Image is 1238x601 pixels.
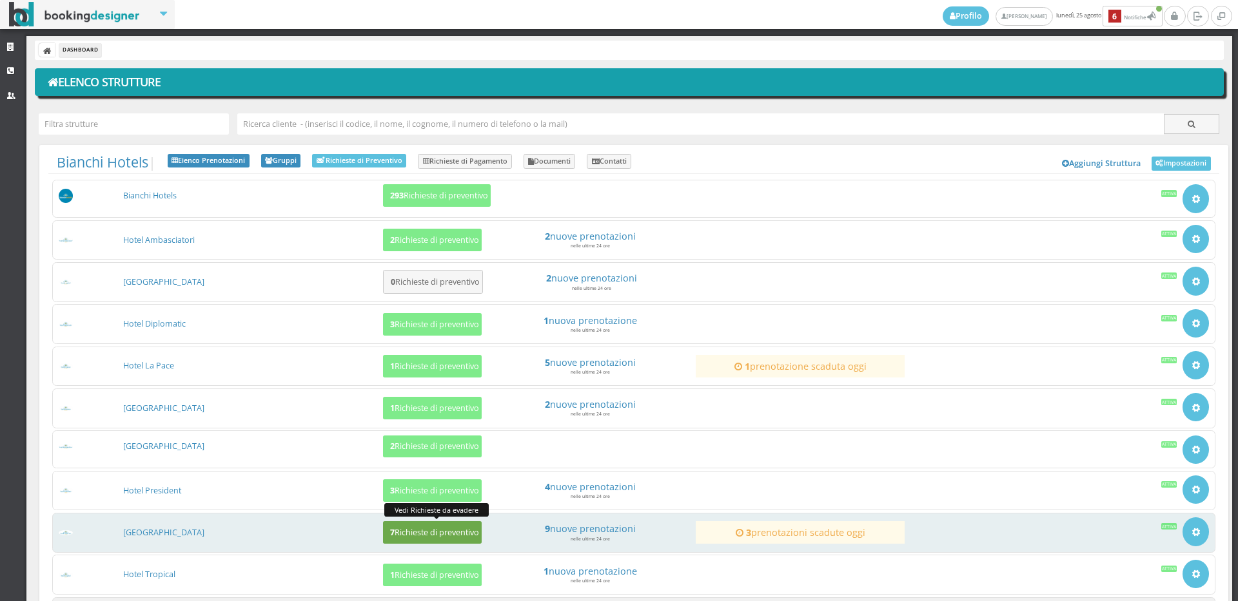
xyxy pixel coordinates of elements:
[1161,190,1177,196] div: Attiva
[123,318,186,329] a: Hotel Diplomatic
[386,320,479,329] h5: Richieste di preventivo
[57,153,148,171] a: Bianchi Hotels
[1161,523,1177,529] div: Attiva
[702,361,899,372] a: 1prenotazione scaduta oggi
[123,276,204,287] a: [GEOGRAPHIC_DATA]
[390,569,395,580] b: 1
[383,270,483,294] button: 0Richieste di preventivo
[391,276,395,287] b: 0
[390,485,395,496] b: 3
[943,6,989,26] a: Profilo
[383,435,482,458] button: 2Richieste di preventivo
[383,521,482,544] button: 7Richieste di preventivo
[1161,566,1177,572] div: Attiva
[59,189,74,204] img: 56a3b5230dfa11eeb8a602419b1953d8_max100.png
[390,234,395,245] b: 2
[943,6,1164,26] span: lunedì, 25 agosto
[386,528,479,537] h5: Richieste di preventivo
[1108,10,1121,23] b: 6
[386,361,479,371] h5: Richieste di preventivo
[386,403,479,413] h5: Richieste di preventivo
[387,277,480,287] h5: Richieste di preventivo
[383,355,482,377] button: 1Richieste di preventivo
[383,564,482,586] button: 1Richieste di preventivo
[59,488,74,493] img: da2a24d07d3611ed9c9d0608f5526cb6_max100.png
[123,234,195,245] a: Hotel Ambasciatori
[59,237,74,243] img: a22403af7d3611ed9c9d0608f5526cb6_max100.png
[384,503,489,516] div: Vedi Richieste da evadere
[491,481,689,492] a: 4nuove prenotazioni
[383,229,482,251] button: 2Richieste di preventivo
[123,190,177,201] a: Bianchi Hotels
[386,570,479,580] h5: Richieste di preventivo
[493,272,690,283] a: 2nuove prenotazioni
[123,527,204,538] a: [GEOGRAPHIC_DATA]
[123,485,181,496] a: Hotel President
[544,314,549,327] strong: 1
[491,357,689,368] a: 5nuove prenotazioni
[59,43,101,57] li: Dashboard
[491,399,689,410] h4: nuove prenotazioni
[1161,357,1177,363] div: Attiva
[383,184,491,207] button: 293Richieste di preventivo
[383,397,482,419] button: 1Richieste di preventivo
[491,523,689,534] a: 9nuove prenotazioni
[386,235,479,245] h5: Richieste di preventivo
[59,572,74,578] img: f1a57c167d3611ed9c9d0608f5526cb6_max100.png
[491,315,689,326] a: 1nuova prenotazione
[544,565,549,577] strong: 1
[59,321,74,327] img: baa77dbb7d3611ed9c9d0608f5526cb6_max100.png
[571,578,610,584] small: nelle ultime 24 ore
[123,360,174,371] a: Hotel La Pace
[491,357,689,368] h4: nuove prenotazioni
[44,72,1215,93] h1: Elenco Strutture
[1161,315,1177,321] div: Attiva
[571,327,610,333] small: nelle ultime 24 ore
[546,272,551,284] strong: 2
[59,363,74,369] img: c3084f9b7d3611ed9c9d0608f5526cb6_max100.png
[545,230,550,242] strong: 2
[9,2,140,27] img: BookingDesigner.com
[383,479,482,502] button: 3Richieste di preventivo
[1161,441,1177,448] div: Attiva
[572,285,611,291] small: nelle ultime 24 ore
[123,441,204,452] a: [GEOGRAPHIC_DATA]
[702,527,899,538] a: 3prenotazioni scadute oggi
[390,403,395,414] b: 1
[491,399,689,410] a: 2nuove prenotazioni
[59,280,74,285] img: b34dc2487d3611ed9c9d0608f5526cb6_max100.png
[57,154,156,171] span: |
[59,530,74,536] img: ea773b7e7d3611ed9c9d0608f5526cb6_max100.png
[1161,272,1177,279] div: Attiva
[1152,157,1211,171] a: Impostazioni
[702,527,899,538] h4: prenotazioni scadute oggi
[491,481,689,492] h4: nuove prenotazioni
[123,403,204,414] a: [GEOGRAPHIC_DATA]
[996,7,1053,26] a: [PERSON_NAME]
[571,536,610,542] small: nelle ultime 24 ore
[59,444,74,450] img: d1a594307d3611ed9c9d0608f5526cb6_max100.png
[386,486,479,495] h5: Richieste di preventivo
[1161,481,1177,488] div: Attiva
[571,493,610,499] small: nelle ultime 24 ore
[261,154,301,168] a: Gruppi
[745,360,750,372] strong: 1
[493,272,690,283] h4: nuove prenotazioni
[1161,399,1177,405] div: Attiva
[390,190,404,201] b: 293
[524,154,576,169] a: Documenti
[383,313,482,336] button: 3Richieste di preventivo
[545,356,550,368] strong: 5
[390,361,395,372] b: 1
[390,527,395,538] b: 7
[386,191,488,200] h5: Richieste di preventivo
[545,398,550,410] strong: 2
[491,566,689,577] a: 1nuova prenotazione
[168,154,250,168] a: Elenco Prenotazioni
[237,113,1164,135] input: Ricerca cliente - (inserisci il codice, il nome, il cognome, il numero di telefono o la mail)
[390,441,395,452] b: 2
[386,441,479,451] h5: Richieste di preventivo
[571,243,610,249] small: nelle ultime 24 ore
[702,361,899,372] h4: prenotazione scaduta oggi
[491,523,689,534] h4: nuove prenotazioni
